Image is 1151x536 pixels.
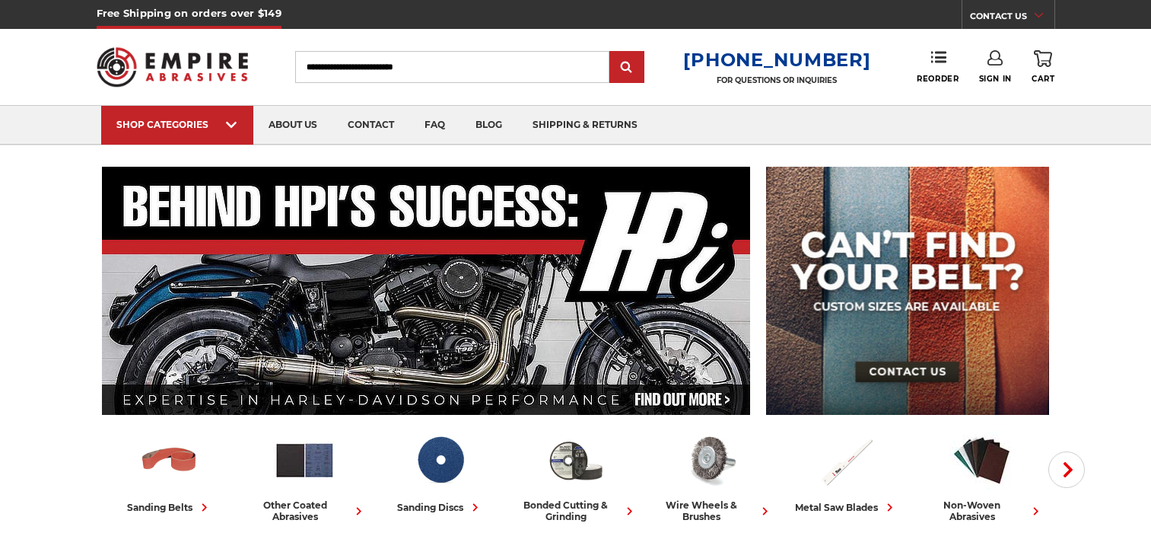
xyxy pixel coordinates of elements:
[920,499,1044,522] div: non-woven abrasives
[795,499,898,515] div: metal saw blades
[650,499,773,522] div: wire wheels & brushes
[397,499,483,515] div: sanding discs
[97,37,249,97] img: Empire Abrasives
[273,429,336,492] img: Other Coated Abrasives
[127,499,212,515] div: sanding belts
[766,167,1049,415] img: promo banner for custom belts.
[409,429,472,492] img: Sanding Discs
[1032,50,1054,84] a: Cart
[514,429,638,522] a: bonded cutting & grinding
[116,119,238,130] div: SHOP CATEGORIES
[683,75,870,85] p: FOR QUESTIONS OR INQUIRIES
[243,499,367,522] div: other coated abrasives
[650,429,773,522] a: wire wheels & brushes
[243,429,367,522] a: other coated abrasives
[253,106,332,145] a: about us
[785,429,908,515] a: metal saw blades
[979,74,1012,84] span: Sign In
[108,429,231,515] a: sanding belts
[917,50,959,83] a: Reorder
[920,429,1044,522] a: non-woven abrasives
[1032,74,1054,84] span: Cart
[679,429,742,492] img: Wire Wheels & Brushes
[514,499,638,522] div: bonded cutting & grinding
[950,429,1013,492] img: Non-woven Abrasives
[1048,451,1085,488] button: Next
[138,429,201,492] img: Sanding Belts
[917,74,959,84] span: Reorder
[815,429,878,492] img: Metal Saw Blades
[332,106,409,145] a: contact
[517,106,653,145] a: shipping & returns
[683,49,870,71] a: [PHONE_NUMBER]
[460,106,517,145] a: blog
[544,429,607,492] img: Bonded Cutting & Grinding
[970,8,1054,29] a: CONTACT US
[409,106,460,145] a: faq
[612,53,642,83] input: Submit
[102,167,751,415] img: Banner for an interview featuring Horsepower Inc who makes Harley performance upgrades featured o...
[379,429,502,515] a: sanding discs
